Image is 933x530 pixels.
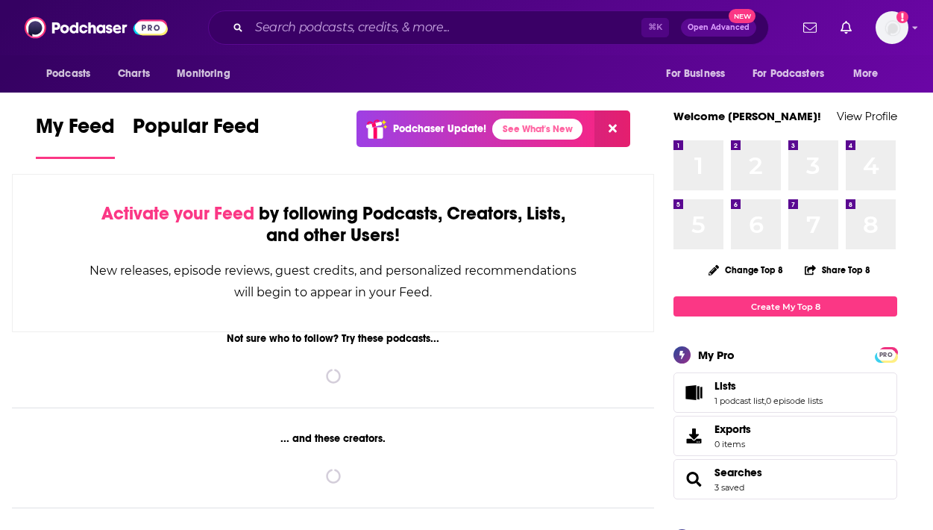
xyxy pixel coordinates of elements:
button: Open AdvancedNew [681,19,756,37]
a: PRO [877,349,895,360]
a: Charts [108,60,159,88]
span: For Business [666,63,725,84]
a: Welcome [PERSON_NAME]! [673,109,821,123]
a: Lists [679,382,709,403]
a: Create My Top 8 [673,296,897,317]
svg: Add a profile image [896,11,908,23]
button: Show profile menu [876,11,908,44]
a: Popular Feed [133,113,260,159]
span: Popular Feed [133,113,260,148]
a: Exports [673,416,897,456]
div: ... and these creators. [12,432,654,445]
button: open menu [743,60,846,88]
button: Share Top 8 [804,255,871,284]
a: See What's New [492,119,582,140]
div: by following Podcasts, Creators, Lists, and other Users! [87,203,579,246]
a: View Profile [837,109,897,123]
span: Logged in as hannahlevine [876,11,908,44]
button: open menu [843,60,897,88]
span: Exports [679,425,709,446]
span: Exports [714,423,751,436]
span: Searches [673,459,897,499]
button: open menu [36,60,110,88]
a: My Feed [36,113,115,159]
span: My Feed [36,113,115,148]
span: Podcasts [46,63,90,84]
img: Podchaser - Follow, Share and Rate Podcasts [25,13,168,42]
span: ⌘ K [641,18,669,37]
span: Activate your Feed [101,202,254,225]
img: User Profile [876,11,908,44]
span: 0 items [714,439,751,449]
input: Search podcasts, credits, & more... [249,16,641,40]
div: Search podcasts, credits, & more... [208,10,769,45]
span: , [764,396,766,406]
a: Searches [679,469,709,490]
button: open menu [656,60,744,88]
a: Searches [714,466,762,479]
div: My Pro [698,348,735,362]
span: Monitoring [177,63,230,84]
span: New [729,9,755,23]
a: 1 podcast list [714,396,764,406]
span: Open Advanced [688,24,750,31]
p: Podchaser Update! [393,122,486,135]
div: Not sure who to follow? Try these podcasts... [12,332,654,345]
span: Lists [714,379,736,393]
span: More [853,63,879,84]
a: Show notifications dropdown [835,15,858,40]
button: open menu [166,60,249,88]
a: Lists [714,379,823,393]
span: For Podcasters [753,63,824,84]
span: Charts [118,63,150,84]
span: PRO [877,349,895,361]
div: New releases, episode reviews, guest credits, and personalized recommendations will begin to appe... [87,260,579,303]
button: Change Top 8 [700,261,792,279]
span: Lists [673,372,897,413]
a: 0 episode lists [766,396,823,406]
a: Show notifications dropdown [797,15,823,40]
a: 3 saved [714,482,744,493]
